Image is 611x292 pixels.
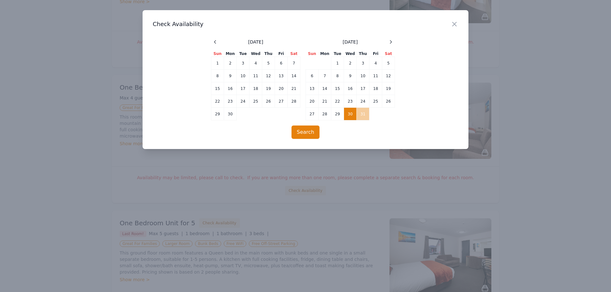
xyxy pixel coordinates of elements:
[319,70,331,82] td: 7
[262,82,275,95] td: 19
[262,70,275,82] td: 12
[288,70,300,82] td: 14
[344,108,357,120] td: 30
[211,70,224,82] td: 8
[382,82,395,95] td: 19
[331,57,344,70] td: 1
[331,51,344,57] th: Tue
[291,126,320,139] button: Search
[344,95,357,108] td: 23
[344,82,357,95] td: 16
[357,57,369,70] td: 3
[319,51,331,57] th: Mon
[275,70,288,82] td: 13
[262,95,275,108] td: 26
[306,95,319,108] td: 20
[369,95,382,108] td: 25
[224,95,237,108] td: 23
[211,95,224,108] td: 22
[306,70,319,82] td: 6
[319,108,331,120] td: 28
[211,82,224,95] td: 15
[237,57,249,70] td: 3
[369,57,382,70] td: 4
[344,51,357,57] th: Wed
[153,20,458,28] h3: Check Availability
[331,82,344,95] td: 15
[237,51,249,57] th: Tue
[288,57,300,70] td: 7
[237,82,249,95] td: 17
[306,51,319,57] th: Sun
[319,95,331,108] td: 21
[382,70,395,82] td: 12
[357,51,369,57] th: Thu
[249,82,262,95] td: 18
[382,51,395,57] th: Sat
[331,95,344,108] td: 22
[343,39,358,45] span: [DATE]
[237,70,249,82] td: 10
[357,82,369,95] td: 17
[237,95,249,108] td: 24
[319,82,331,95] td: 14
[224,70,237,82] td: 9
[306,108,319,120] td: 27
[357,70,369,82] td: 10
[249,57,262,70] td: 4
[249,51,262,57] th: Wed
[224,82,237,95] td: 16
[249,70,262,82] td: 11
[275,95,288,108] td: 27
[288,95,300,108] td: 28
[224,108,237,120] td: 30
[262,51,275,57] th: Thu
[249,95,262,108] td: 25
[211,108,224,120] td: 29
[344,70,357,82] td: 9
[357,95,369,108] td: 24
[275,57,288,70] td: 6
[331,108,344,120] td: 29
[275,82,288,95] td: 20
[211,51,224,57] th: Sun
[211,57,224,70] td: 1
[382,95,395,108] td: 26
[369,82,382,95] td: 18
[369,51,382,57] th: Fri
[275,51,288,57] th: Fri
[288,82,300,95] td: 21
[224,57,237,70] td: 2
[248,39,263,45] span: [DATE]
[262,57,275,70] td: 5
[344,57,357,70] td: 2
[369,70,382,82] td: 11
[382,57,395,70] td: 5
[331,70,344,82] td: 8
[288,51,300,57] th: Sat
[224,51,237,57] th: Mon
[357,108,369,120] td: 31
[306,82,319,95] td: 13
